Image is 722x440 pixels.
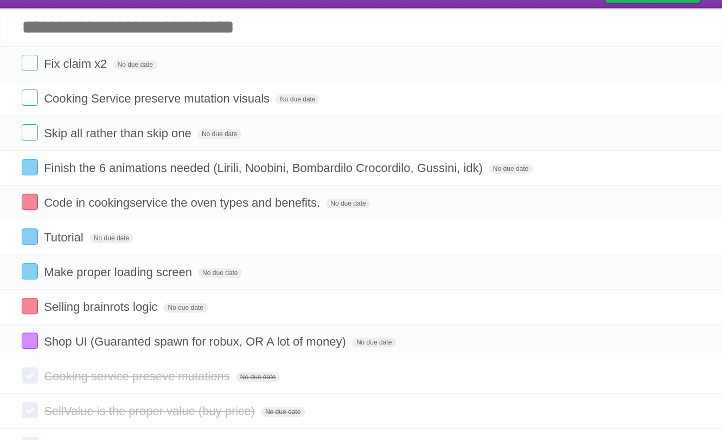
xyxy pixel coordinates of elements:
[197,129,241,139] span: No due date
[22,263,38,279] label: Done
[326,199,370,208] span: No due date
[44,300,160,314] span: Selling brainrots logic
[198,268,242,278] span: No due date
[489,164,533,174] span: No due date
[261,407,305,417] span: No due date
[22,228,38,245] label: Done
[44,126,194,140] span: Skip all rather than skip one
[113,60,157,69] span: No due date
[44,369,232,383] span: Cooking service preseve mutations
[44,231,86,244] span: Tutorial
[22,333,38,349] label: Done
[22,124,38,141] label: Done
[22,367,38,384] label: Done
[22,402,38,418] label: Done
[236,372,280,382] span: No due date
[22,298,38,314] label: Done
[44,335,348,348] span: Shop UI (Guaranted spawn for robux, OR A lot of money)
[44,57,110,71] span: Fix claim x2
[22,90,38,106] label: Done
[22,194,38,210] label: Done
[352,337,396,347] span: No due date
[44,196,323,209] span: Code in cookingservice the oven types and benefits.
[163,303,207,313] span: No due date
[44,404,257,418] span: SellValue is the proper value (buy price)
[276,94,320,104] span: No due date
[44,161,485,175] span: Finish the 6 animations needed (Lirili, Noobini, Bombardilo Crocordilo, Gussini, idk)
[44,265,195,279] span: Make proper loading screen
[44,92,272,105] span: Cooking Service preserve mutation visuals
[22,55,38,71] label: Done
[22,159,38,175] label: Done
[90,233,133,243] span: No due date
